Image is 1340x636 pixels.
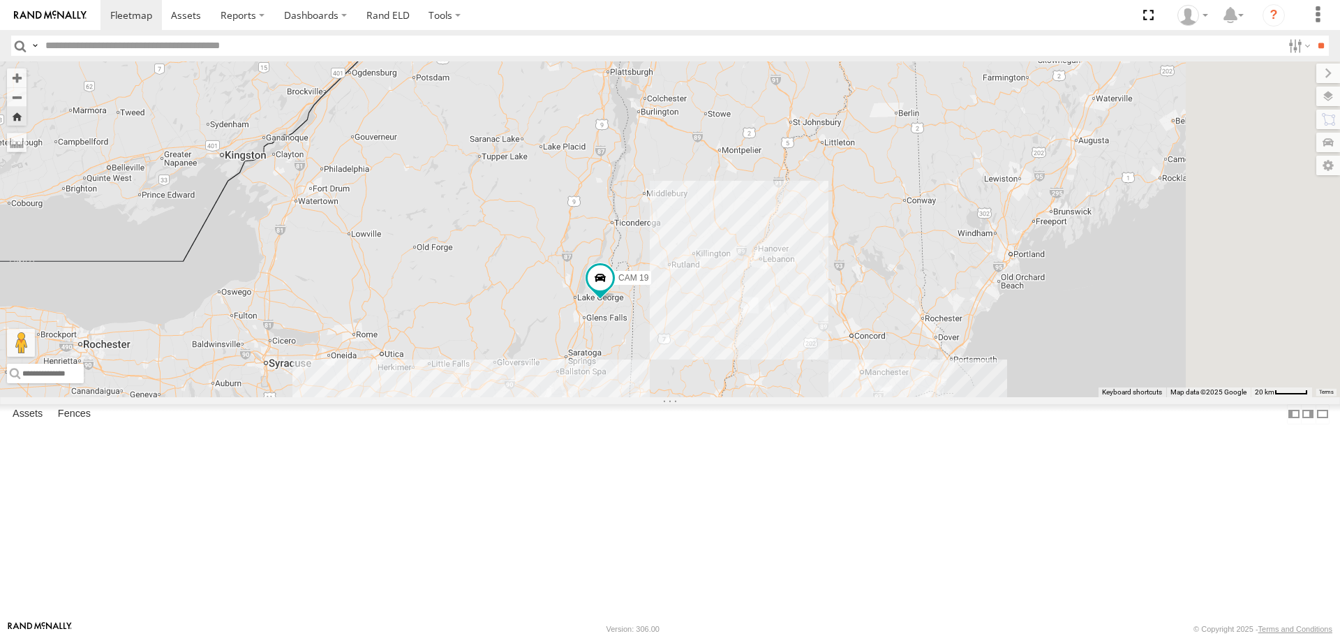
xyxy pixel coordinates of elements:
[1283,36,1313,56] label: Search Filter Options
[1301,404,1315,424] label: Dock Summary Table to the Right
[1172,5,1213,26] div: Laurren Jaeger
[6,405,50,424] label: Assets
[8,622,72,636] a: Visit our Website
[14,10,87,20] img: rand-logo.svg
[1193,625,1332,633] div: © Copyright 2025 -
[1102,387,1162,397] button: Keyboard shortcuts
[7,133,27,152] label: Measure
[1263,4,1285,27] i: ?
[7,329,35,357] button: Drag Pegman onto the map to open Street View
[1170,388,1246,396] span: Map data ©2025 Google
[618,273,648,283] span: CAM 19
[1251,387,1312,397] button: Map Scale: 20 km per 44 pixels
[1258,625,1332,633] a: Terms and Conditions
[1255,388,1274,396] span: 20 km
[51,405,98,424] label: Fences
[606,625,660,633] div: Version: 306.00
[1316,404,1330,424] label: Hide Summary Table
[29,36,40,56] label: Search Query
[7,87,27,107] button: Zoom out
[1316,156,1340,175] label: Map Settings
[7,68,27,87] button: Zoom in
[1319,389,1334,394] a: Terms (opens in new tab)
[7,107,27,126] button: Zoom Home
[1287,404,1301,424] label: Dock Summary Table to the Left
